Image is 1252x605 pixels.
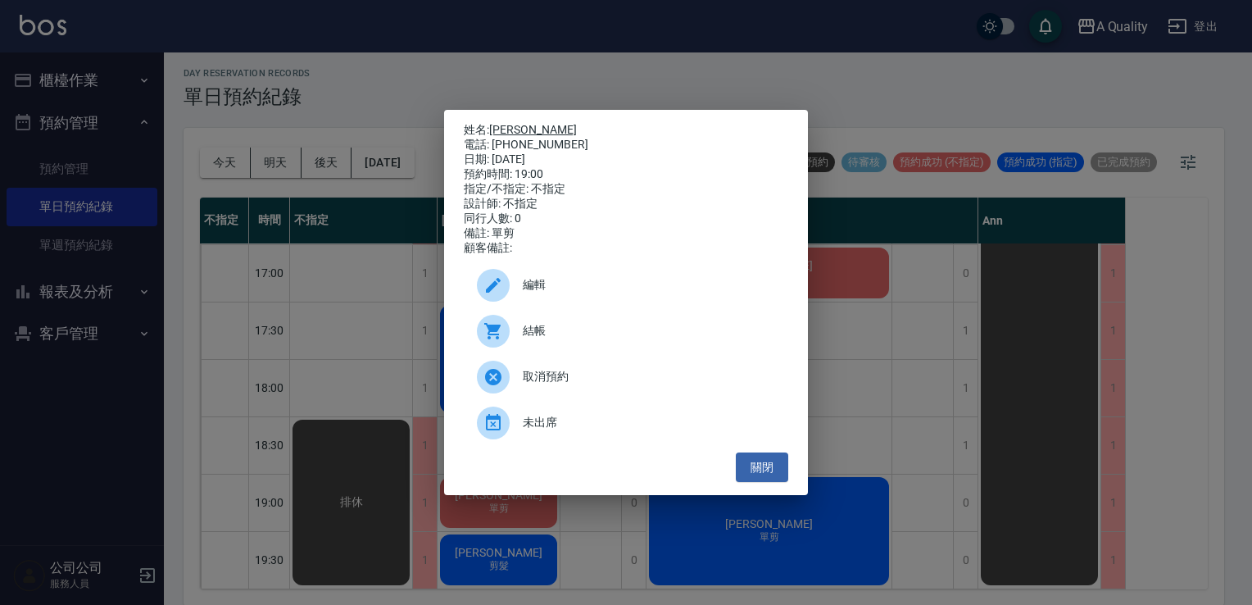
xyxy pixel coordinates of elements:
div: 設計師: 不指定 [464,197,788,212]
span: 未出席 [523,414,775,431]
div: 未出席 [464,400,788,446]
span: 取消預約 [523,368,775,385]
div: 備註: 單剪 [464,226,788,241]
div: 取消預約 [464,354,788,400]
div: 顧客備註: [464,241,788,256]
p: 姓名: [464,123,788,138]
div: 日期: [DATE] [464,152,788,167]
span: 編輯 [523,276,775,293]
div: 同行人數: 0 [464,212,788,226]
div: 編輯 [464,262,788,308]
div: 指定/不指定: 不指定 [464,182,788,197]
button: 關閉 [736,453,788,483]
div: 電話: [PHONE_NUMBER] [464,138,788,152]
div: 預約時間: 19:00 [464,167,788,182]
a: 結帳 [464,308,788,354]
span: 結帳 [523,322,775,339]
a: [PERSON_NAME] [489,123,577,136]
